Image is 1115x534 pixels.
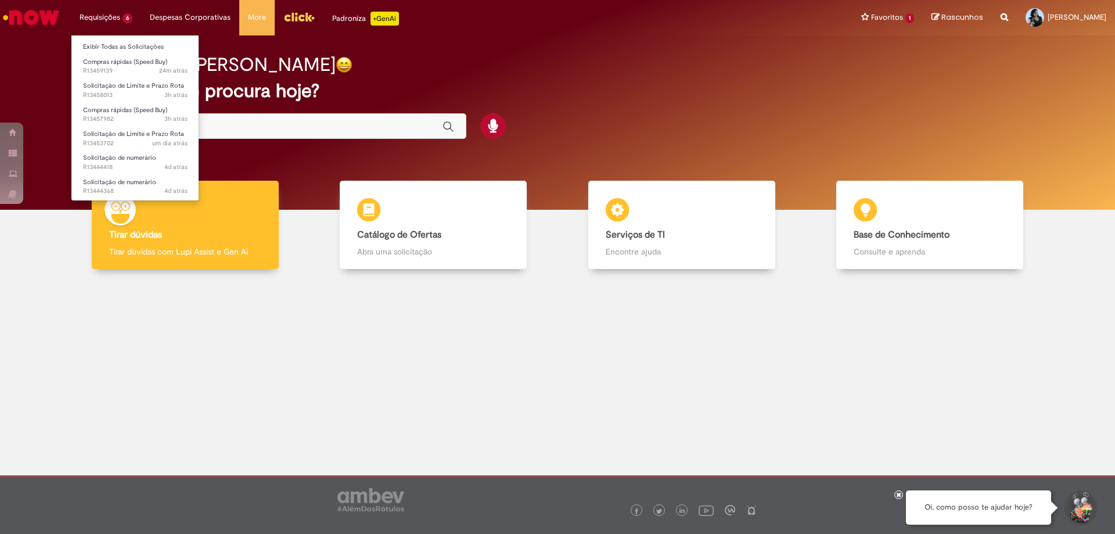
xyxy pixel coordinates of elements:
[164,187,188,195] span: 4d atrás
[941,12,983,23] span: Rascunhos
[83,187,188,196] span: R13444368
[606,229,665,241] b: Serviços de TI
[83,91,188,100] span: R13458013
[83,139,188,148] span: R13453702
[283,8,315,26] img: click_logo_yellow_360x200.png
[746,505,757,515] img: logo_footer_naosei.png
[164,114,188,123] span: 3h atrás
[100,81,1015,101] h2: O que você procura hoje?
[83,66,188,76] span: R13459139
[164,163,188,171] time: 25/08/2025 14:02:47
[634,508,639,514] img: logo_footer_facebook.png
[71,152,199,173] a: Aberto R13444418 : Solicitação de numerário
[336,56,353,73] img: happy-face.png
[109,229,162,241] b: Tirar dúvidas
[152,139,188,148] time: 27/08/2025 16:48:58
[164,163,188,171] span: 4d atrás
[854,229,949,241] b: Base de Conhecimento
[71,128,199,149] a: Aberto R13453702 : Solicitação de Limite e Prazo Rota
[164,187,188,195] time: 25/08/2025 13:52:27
[606,246,758,257] p: Encontre ajuda
[83,81,184,90] span: Solicitação de Limite e Prazo Rota
[699,503,714,518] img: logo_footer_youtube.png
[83,58,167,66] span: Compras rápidas (Speed Buy)
[557,181,806,270] a: Serviços de TI Encontre ajuda
[83,106,167,114] span: Compras rápidas (Speed Buy)
[854,246,1006,257] p: Consulte e aprenda
[61,181,310,270] a: Tirar dúvidas Tirar dúvidas com Lupi Assist e Gen Ai
[71,56,199,77] a: Aberto R13459139 : Compras rápidas (Speed Buy)
[371,12,399,26] p: +GenAi
[83,153,156,162] span: Solicitação de numerário
[164,114,188,123] time: 28/08/2025 13:50:04
[83,130,184,138] span: Solicitação de Limite e Prazo Rota
[159,66,188,75] time: 28/08/2025 16:26:28
[71,80,199,101] a: Aberto R13458013 : Solicitação de Limite e Prazo Rota
[1048,12,1106,22] span: [PERSON_NAME]
[80,12,120,23] span: Requisições
[906,490,1051,525] div: Oi, como posso te ajudar hoje?
[357,229,441,241] b: Catálogo de Ofertas
[123,13,132,23] span: 6
[931,12,983,23] a: Rascunhos
[806,181,1055,270] a: Base de Conhecimento Consulte e aprenda
[71,35,199,201] ul: Requisições
[164,91,188,99] time: 28/08/2025 13:54:01
[109,246,261,257] p: Tirar dúvidas com Lupi Assist e Gen Ai
[83,114,188,124] span: R13457982
[71,41,199,53] a: Exibir Todas as Solicitações
[871,12,903,23] span: Favoritos
[152,139,188,148] span: um dia atrás
[248,12,266,23] span: More
[164,91,188,99] span: 3h atrás
[71,176,199,198] a: Aberto R13444368 : Solicitação de numerário
[905,13,914,23] span: 1
[1,6,61,29] img: ServiceNow
[357,246,509,257] p: Abra uma solicitação
[83,178,156,187] span: Solicitação de numerário
[337,488,404,511] img: logo_footer_ambev_rotulo_gray.png
[679,508,685,515] img: logo_footer_linkedin.png
[1063,490,1098,525] button: Iniciar Conversa de Suporte
[83,163,188,172] span: R13444418
[332,12,399,26] div: Padroniza
[159,66,188,75] span: 24m atrás
[150,12,231,23] span: Despesas Corporativas
[725,505,735,515] img: logo_footer_workplace.png
[310,181,558,270] a: Catálogo de Ofertas Abra uma solicitação
[71,104,199,126] a: Aberto R13457982 : Compras rápidas (Speed Buy)
[656,508,662,514] img: logo_footer_twitter.png
[100,55,336,75] h2: Boa tarde, [PERSON_NAME]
